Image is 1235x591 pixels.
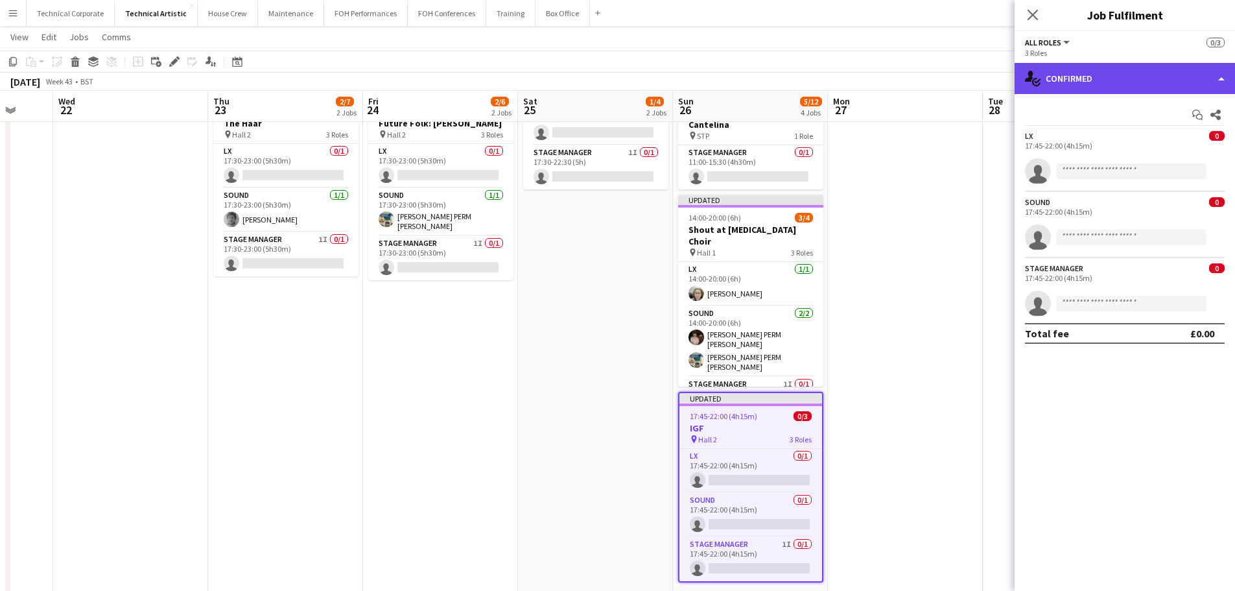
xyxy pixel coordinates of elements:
[368,188,513,236] app-card-role: Sound1/117:30-23:00 (5h30m)[PERSON_NAME] PERM [PERSON_NAME]
[535,1,590,26] button: Box Office
[213,88,359,276] app-job-card: Updated17:30-23:00 (5h30m)1/3The Haar Hall 23 RolesLX0/117:30-23:00 (5h30m) Sound1/117:30-23:00 (...
[697,248,716,258] span: Hall 1
[213,95,229,107] span: Thu
[678,306,823,377] app-card-role: Sound2/214:00-20:00 (6h)[PERSON_NAME] PERM [PERSON_NAME][PERSON_NAME] PERM [PERSON_NAME]
[232,130,251,139] span: Hall 2
[523,95,537,107] span: Sat
[679,537,822,581] app-card-role: Stage Manager1I0/117:45-22:00 (4h15m)
[368,88,513,280] app-job-card: Updated17:30-23:00 (5h30m)1/3Future Folk: [PERSON_NAME] Hall 23 RolesLX0/117:30-23:00 (5h30m) Sou...
[368,144,513,188] app-card-role: LX0/117:30-23:00 (5h30m)
[10,75,40,88] div: [DATE]
[795,213,813,223] span: 3/4
[64,29,94,45] a: Jobs
[1209,131,1225,141] span: 0
[698,435,717,444] span: Hall 2
[690,411,757,421] span: 17:45-22:00 (4h15m)
[678,195,823,387] app-job-card: Updated14:00-20:00 (6h)3/4Shout at [MEDICAL_DATA] Choir Hall 13 RolesLX1/114:00-20:00 (6h)[PERSON...
[1025,48,1225,58] div: 3 Roles
[115,1,198,26] button: Technical Artistic
[790,435,812,444] span: 3 Roles
[1025,131,1033,141] div: LX
[211,103,229,117] span: 23
[366,103,379,117] span: 24
[486,1,535,26] button: Training
[678,224,823,247] h3: Shout at [MEDICAL_DATA] Choir
[1025,263,1083,273] div: Stage Manager
[387,130,406,139] span: Hall 2
[326,130,348,139] span: 3 Roles
[80,77,93,86] div: BST
[213,144,359,188] app-card-role: LX0/117:30-23:00 (5h30m)
[1025,197,1050,207] div: Sound
[679,449,822,493] app-card-role: LX0/117:45-22:00 (4h15m)
[1025,327,1069,340] div: Total fee
[678,88,823,189] app-job-card: 11:00-15:30 (4h30m)0/1IGF Young Artist: Duo Cantelina STP1 RoleStage Manager0/111:00-15:30 (4h30m)
[5,29,34,45] a: View
[368,117,513,129] h3: Future Folk: [PERSON_NAME]
[491,97,509,106] span: 2/6
[688,213,741,223] span: 14:00-20:00 (6h)
[678,392,823,583] app-job-card: Updated17:45-22:00 (4h15m)0/3IGF Hall 23 RolesLX0/117:45-22:00 (4h15m) Sound0/117:45-22:00 (4h15m...
[831,103,850,117] span: 27
[1025,273,1225,283] div: 17:45-22:00 (4h15m)
[1209,263,1225,273] span: 0
[986,103,1003,117] span: 28
[1025,38,1072,47] button: All roles
[213,232,359,276] app-card-role: Stage Manager1I0/117:30-23:00 (5h30m)
[800,97,822,106] span: 5/12
[258,1,324,26] button: Maintenance
[523,145,668,189] app-card-role: Stage Manager1I0/117:30-22:30 (5h)
[521,103,537,117] span: 25
[801,108,821,117] div: 4 Jobs
[678,262,823,306] app-card-role: LX1/114:00-20:00 (6h)[PERSON_NAME]
[1015,63,1235,94] div: Confirmed
[1015,6,1235,23] h3: Job Fulfilment
[36,29,62,45] a: Edit
[1206,38,1225,47] span: 0/3
[1190,327,1214,340] div: £0.00
[336,108,357,117] div: 2 Jobs
[1209,197,1225,207] span: 0
[676,103,694,117] span: 26
[523,101,668,145] app-card-role: Sound0/117:30-22:30 (5h)
[791,248,813,258] span: 3 Roles
[41,31,56,43] span: Edit
[27,1,115,26] button: Technical Corporate
[56,103,75,117] span: 22
[988,95,1003,107] span: Tue
[679,493,822,537] app-card-role: Sound0/117:45-22:00 (4h15m)
[368,236,513,280] app-card-role: Stage Manager1I0/117:30-23:00 (5h30m)
[646,108,666,117] div: 2 Jobs
[213,117,359,129] h3: The Haar
[368,95,379,107] span: Fri
[43,77,75,86] span: Week 43
[678,95,694,107] span: Sun
[678,377,823,421] app-card-role: Stage Manager1I0/1
[679,393,822,404] div: Updated
[1025,207,1225,217] div: 17:45-22:00 (4h15m)
[102,31,131,43] span: Comms
[1025,141,1225,151] div: 17:45-22:00 (4h15m)
[794,411,812,421] span: 0/3
[833,95,850,107] span: Mon
[69,31,89,43] span: Jobs
[794,131,813,141] span: 1 Role
[324,1,408,26] button: FOH Performances
[1025,38,1061,47] span: All roles
[678,195,823,205] div: Updated
[408,1,486,26] button: FOH Conferences
[697,131,709,141] span: STP
[678,145,823,189] app-card-role: Stage Manager0/111:00-15:30 (4h30m)
[97,29,136,45] a: Comms
[679,422,822,434] h3: IGF
[481,130,503,139] span: 3 Roles
[58,95,75,107] span: Wed
[646,97,664,106] span: 1/4
[198,1,258,26] button: House Crew
[10,31,29,43] span: View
